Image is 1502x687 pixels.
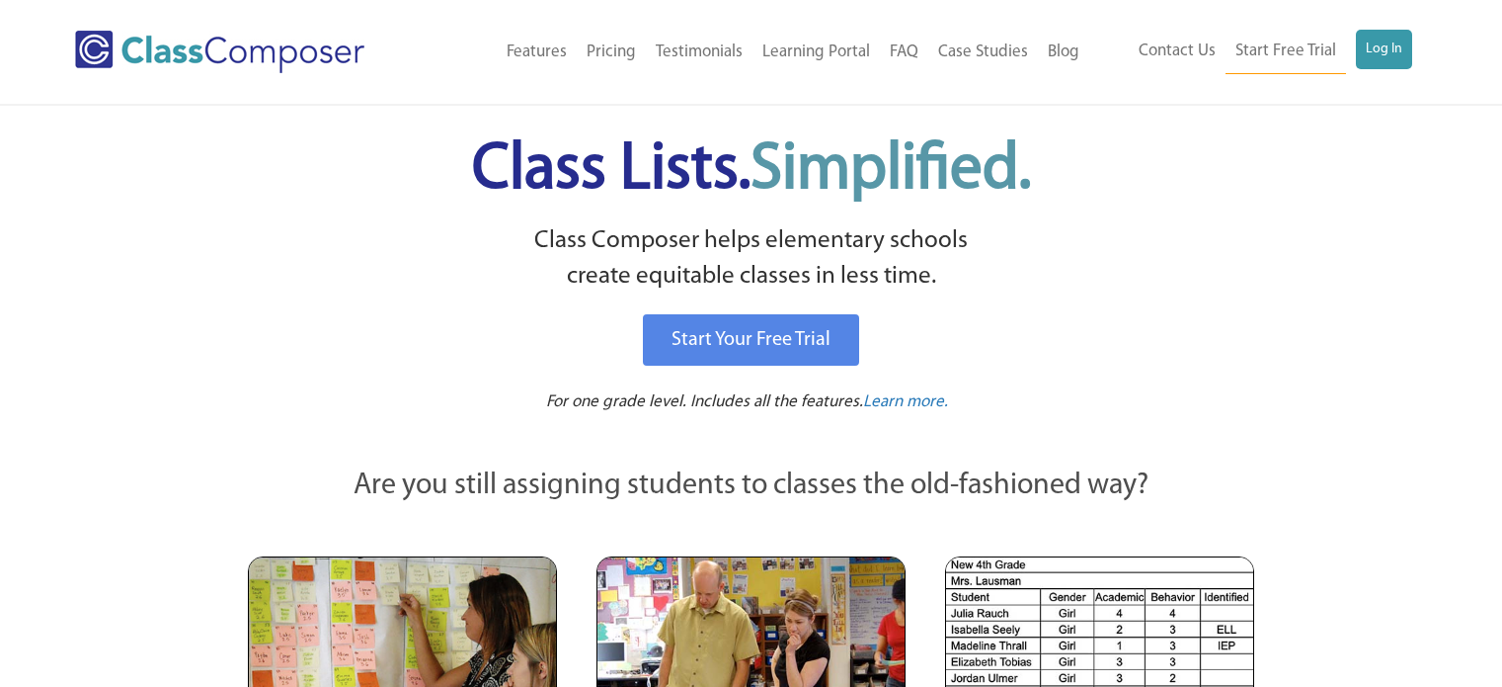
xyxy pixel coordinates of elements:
a: Case Studies [928,31,1038,74]
nav: Header Menu [428,31,1088,74]
span: Start Your Free Trial [672,330,830,350]
nav: Header Menu [1089,30,1412,74]
span: Simplified. [751,138,1031,203]
span: Learn more. [863,393,948,410]
a: Learn more. [863,390,948,415]
p: Class Composer helps elementary schools create equitable classes in less time. [245,223,1258,296]
a: Features [497,31,577,74]
a: Log In [1356,30,1412,69]
a: Start Free Trial [1225,30,1346,74]
a: Contact Us [1129,30,1225,73]
a: FAQ [880,31,928,74]
a: Pricing [577,31,646,74]
a: Testimonials [646,31,752,74]
a: Learning Portal [752,31,880,74]
a: Start Your Free Trial [643,314,859,366]
span: For one grade level. Includes all the features. [546,393,863,410]
p: Are you still assigning students to classes the old-fashioned way? [248,465,1255,508]
a: Blog [1038,31,1089,74]
img: Class Composer [75,31,364,73]
span: Class Lists. [472,138,1031,203]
